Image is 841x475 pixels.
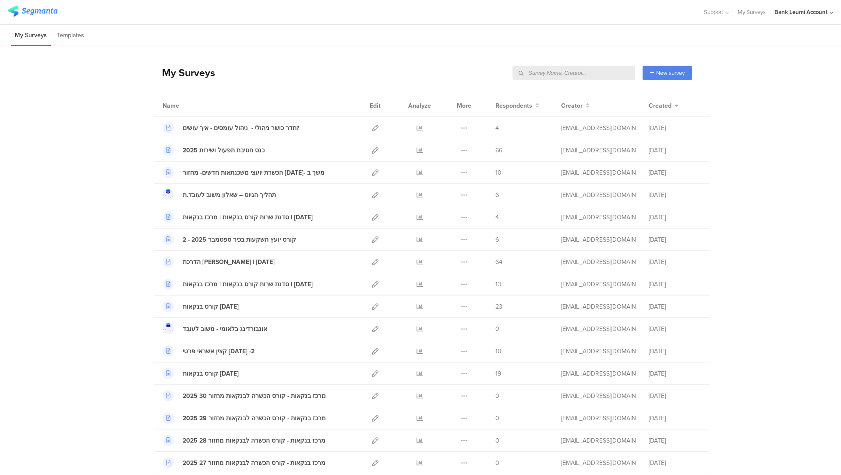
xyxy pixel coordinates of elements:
div: netanel.tabakman@bankleumi.co.il [561,123,636,133]
button: Respondents [495,101,539,110]
a: הכשרת יועצי משכנתאות חדשים- מחזור [DATE]- משך ב [163,167,325,178]
div: netanel.tabakman@bankleumi.co.il [561,347,636,356]
a: קורס בנקאות [DATE] [163,368,239,379]
div: תהליך הגיוס – שאלון משוב לעובד.ת [183,190,276,200]
div: netanel.tabakman@bankleumi.co.il [561,257,636,267]
div: 2025 מרכז בנקאות - קורס הכשרה לבנקאות מחזור 27 [183,458,325,468]
a: 2025 מרכז בנקאות - קורס הכשרה לבנקאות מחזור 28 [163,435,325,446]
span: 0 [495,391,499,401]
div: netanel.tabakman@bankleumi.co.il [561,235,636,244]
span: 0 [495,436,499,445]
div: More [455,95,474,116]
div: [DATE] [649,123,701,133]
span: Support [704,8,723,16]
div: [DATE] [649,280,701,289]
span: 64 [495,257,502,267]
span: 10 [495,347,502,356]
a: כנס חטיבת תפעול ושירות 2025 [163,144,265,156]
div: אונבורדינג בלאומי - משוב לעובד [183,324,267,334]
div: הדרכת פפר | אוגוסט 2025 [183,257,275,267]
div: netanel.tabakman@bankleumi.co.il [561,458,636,468]
span: Respondents [495,101,532,110]
div: סדנת שרות קורס בנקאות | מרכז בנקאות | 08.09.2025 [183,213,313,222]
div: 2025 מרכז בנקאות - קורס הכשרה לבנקאות מחזור 28 [183,436,325,445]
img: segmanta logo [8,6,57,17]
span: New survey [656,69,685,77]
span: Creator [561,101,583,110]
div: netanel.tabakman@bankleumi.co.il [561,414,636,423]
input: Survey Name, Creator... [512,66,635,80]
a: 2025 מרכז בנקאות - קורס הכשרה לבנקאות מחזור 27 [163,457,325,468]
div: קורס בנקאות 3 - אוגוסט 2025 [183,302,239,311]
span: 0 [495,458,499,468]
div: netanel.tabakman@bankleumi.co.il [561,190,636,200]
div: סדנת שרות קורס בנקאות | מרכז בנקאות | 27.08.2025 [183,280,313,289]
div: [DATE] [649,146,701,155]
span: Created [649,101,671,110]
div: קצין אשראי פרטי יולי 2025 -2 [183,347,254,356]
div: netanel.tabakman@bankleumi.co.il [561,302,636,311]
div: netanel.tabakman@bankleumi.co.il [561,369,636,378]
div: Edit [366,95,385,116]
a: אונבורדינג בלאומי - משוב לעובד [163,323,267,334]
a: סדנת שרות קורס בנקאות | מרכז בנקאות | [DATE] [163,278,313,290]
div: [DATE] [649,436,701,445]
div: [DATE] [649,168,701,177]
div: חדר כושר ניהולי - ניהול עומסים - איך עושים? [183,123,299,133]
span: 0 [495,324,499,334]
div: [DATE] [649,414,701,423]
button: Created [649,101,678,110]
div: [DATE] [649,235,701,244]
a: 2025 מרכז בנקאות - קורס הכשרה לבנקאות מחזור 30 [163,390,326,401]
div: כנס חטיבת תפעול ושירות 2025 [183,146,265,155]
div: [DATE] [649,324,701,334]
span: 19 [495,369,501,378]
div: קורס בנקאות 3 - יולי 2025 [183,369,239,378]
span: 66 [495,146,502,155]
a: הדרכת [PERSON_NAME] | [DATE] [163,256,275,267]
span: 23 [495,302,502,311]
div: [DATE] [649,369,701,378]
span: 6 [495,235,499,244]
a: סדנת שרות קורס בנקאות | מרכז בנקאות | [DATE] [163,211,313,223]
div: netanel.tabakman@bankleumi.co.il [561,213,636,222]
span: 6 [495,190,499,200]
div: [DATE] [649,458,701,468]
div: netanel.tabakman@bankleumi.co.il [561,391,636,401]
span: 10 [495,168,502,177]
div: [DATE] [649,213,701,222]
div: netanel.tabakman@bankleumi.co.il [561,324,636,334]
a: 2 - 2025 קורס יועץ השקעות בכיר ספטמבר [163,234,296,245]
a: 2025 מרכז בנקאות - קורס הכשרה לבנקאות מחזור 29 [163,412,326,424]
div: [DATE] [649,347,701,356]
div: הכשרת יועצי משכנתאות חדשים- מחזור יוני 2025- משך ב [183,168,325,177]
div: 2 - 2025 קורס יועץ השקעות בכיר ספטמבר [183,235,296,244]
div: netanel.tabakman@bankleumi.co.il [561,280,636,289]
div: Analyze [406,95,433,116]
div: 2025 מרכז בנקאות - קורס הכשרה לבנקאות מחזור 30 [183,391,326,401]
a: תהליך הגיוס – שאלון משוב לעובד.ת [163,189,276,201]
div: [DATE] [649,302,701,311]
span: 4 [495,123,499,133]
a: קורס בנקאות [DATE] [163,301,239,312]
div: 2025 מרכז בנקאות - קורס הכשרה לבנקאות מחזור 29 [183,414,326,423]
div: Name [163,101,215,110]
span: 13 [495,280,501,289]
div: Bank Leumi Account [774,8,827,16]
div: [DATE] [649,257,701,267]
div: [DATE] [649,190,701,200]
div: My Surveys [153,65,215,80]
li: Templates [53,25,88,46]
div: netanel.tabakman@bankleumi.co.il [561,436,636,445]
span: 4 [495,213,499,222]
button: Creator [561,101,590,110]
div: netanel.tabakman@bankleumi.co.il [561,146,636,155]
div: [DATE] [649,391,701,401]
div: netanel.tabakman@bankleumi.co.il [561,168,636,177]
a: קצין אשראי פרטי [DATE] -2 [163,345,254,357]
span: 0 [495,414,499,423]
a: חדר כושר ניהולי - ניהול עומסים - איך עושים? [163,122,299,134]
li: My Surveys [11,25,51,46]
